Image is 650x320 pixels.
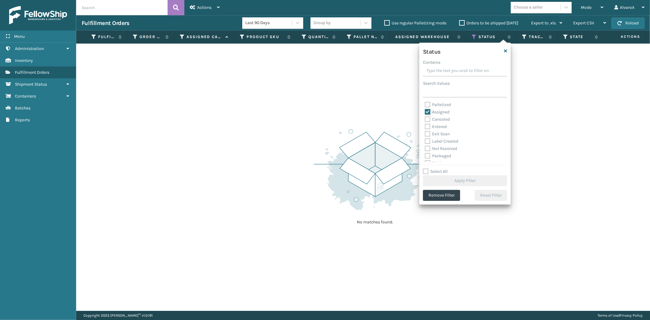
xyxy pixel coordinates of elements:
div: Group by [314,20,331,26]
span: Shipment Status [15,82,47,87]
span: Reports [15,117,30,123]
label: Orders to be shipped [DATE] [459,20,518,26]
label: Select All [423,169,448,174]
label: Entered [425,124,447,129]
span: Mode [581,5,591,10]
label: Assigned [425,109,449,115]
label: Assigned Carrier Service [186,34,222,40]
span: Administration [15,46,44,51]
span: Containers [15,94,36,99]
label: Product SKU [247,34,284,40]
h4: Status [423,46,441,55]
span: Fulfillment Orders [15,70,49,75]
button: Reset Filter [475,190,507,201]
label: Packaged [425,153,451,158]
input: Type the text you wish to filter on [423,66,507,76]
label: Order Number [140,34,162,40]
a: Privacy Policy [620,313,643,318]
button: Apply Filter [423,175,507,186]
label: Pallet Name [353,34,378,40]
a: Terms of Use [598,313,619,318]
label: Exit Scan [425,131,450,137]
p: Copyright 2023 [PERSON_NAME]™ v 1.0.191 [83,311,153,320]
div: | [598,311,643,320]
span: Actions [197,5,211,10]
label: Use regular Palletizing mode [384,20,446,26]
label: Quantity [308,34,329,40]
span: Export CSV [573,20,594,26]
label: Status [478,34,505,40]
span: Actions [602,32,644,42]
label: Fulfillment Order Id [98,34,115,40]
button: Reload [612,18,645,29]
span: Menu [14,34,25,39]
span: Export to .xls [531,20,556,26]
label: Not Received [425,146,457,151]
label: Picking [425,161,446,166]
label: Canceled [425,117,450,122]
label: Contains [423,59,440,66]
h3: Fulfillment Orders [82,20,129,27]
div: Choose a seller [514,4,543,11]
label: Tracking Number [529,34,546,40]
img: logo [9,6,67,24]
label: Search Values [423,80,450,87]
label: Assigned Warehouse [395,34,454,40]
span: Batches [15,105,30,111]
button: Remove Filter [423,190,460,201]
span: Inventory [15,58,33,63]
div: Last 90 Days [245,20,293,26]
label: State [570,34,592,40]
label: Palletized [425,102,451,107]
label: Label Created [425,139,458,144]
